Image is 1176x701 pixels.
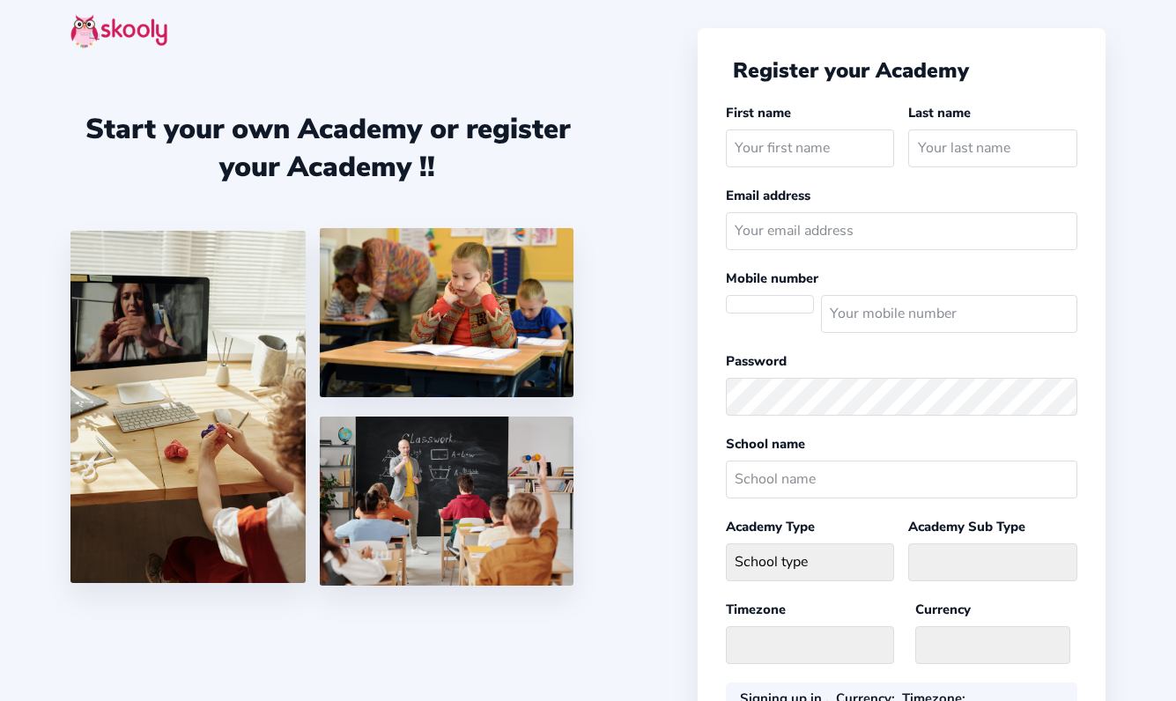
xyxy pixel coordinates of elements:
label: Email address [726,187,810,204]
label: Currency [915,601,971,618]
input: School name [726,461,1077,498]
img: 1.jpg [70,231,306,583]
span: Register your Academy [733,56,969,85]
input: Your email address [726,212,1077,250]
input: Your first name [726,129,895,167]
label: Last name [908,104,971,122]
input: Your mobile number [821,295,1077,333]
label: Academy Sub Type [908,518,1025,535]
div: Start your own Academy or register your Academy !! [70,110,585,186]
label: School name [726,435,805,453]
img: 4.png [320,228,573,397]
img: skooly-logo.png [70,14,167,48]
label: Mobile number [726,269,818,287]
input: Your last name [908,129,1077,167]
label: First name [726,104,791,122]
label: Timezone [726,601,786,618]
img: 5.png [320,417,573,586]
label: Password [726,352,787,370]
label: Academy Type [726,518,815,535]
